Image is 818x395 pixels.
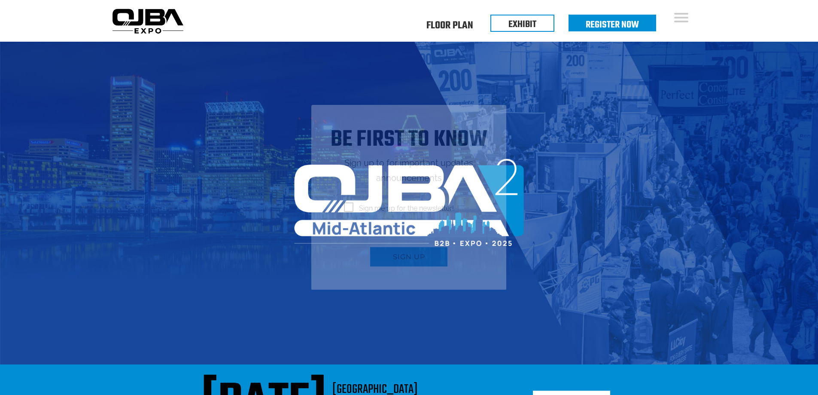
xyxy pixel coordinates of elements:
[311,156,506,186] p: Sign up to for important updates announcements
[586,18,639,32] a: Register Now
[311,126,506,153] h1: Be first to know
[370,247,447,266] button: Sign up
[344,203,454,214] span: Sign me up for the newsletter!
[508,17,536,32] a: EXHIBIT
